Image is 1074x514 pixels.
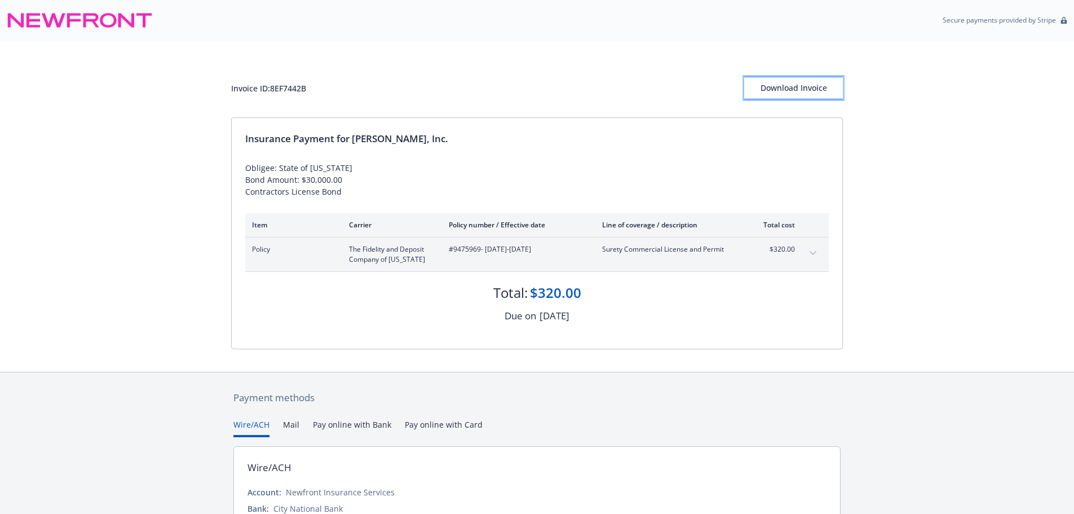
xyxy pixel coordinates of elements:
[286,486,395,498] div: Newfront Insurance Services
[349,244,431,265] span: The Fidelity and Deposit Company of [US_STATE]
[943,15,1056,25] p: Secure payments provided by Stripe
[530,283,581,302] div: $320.00
[744,77,843,99] button: Download Invoice
[505,309,536,323] div: Due on
[405,419,483,437] button: Pay online with Card
[602,220,735,230] div: Line of coverage / description
[602,244,735,254] span: Surety Commercial License and Permit
[247,460,291,475] div: Wire/ACH
[753,244,795,254] span: $320.00
[245,162,829,197] div: Obligee: State of [US_STATE] Bond Amount: $30,000.00 Contractors License Bond
[233,419,269,437] button: Wire/ACH
[252,244,331,254] span: Policy
[247,486,281,498] div: Account:
[283,419,299,437] button: Mail
[245,131,829,146] div: Insurance Payment for [PERSON_NAME], Inc.
[753,220,795,230] div: Total cost
[233,390,841,405] div: Payment methods
[245,238,829,271] div: PolicyThe Fidelity and Deposit Company of [US_STATE]#9475969- [DATE]-[DATE]Surety Commercial Lice...
[231,82,306,94] div: Invoice ID: 8EF7442B
[449,220,584,230] div: Policy number / Effective date
[349,220,431,230] div: Carrier
[252,220,331,230] div: Item
[493,283,528,302] div: Total:
[804,244,822,262] button: expand content
[313,419,391,437] button: Pay online with Bank
[540,309,569,323] div: [DATE]
[449,244,584,254] span: #9475969 - [DATE]-[DATE]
